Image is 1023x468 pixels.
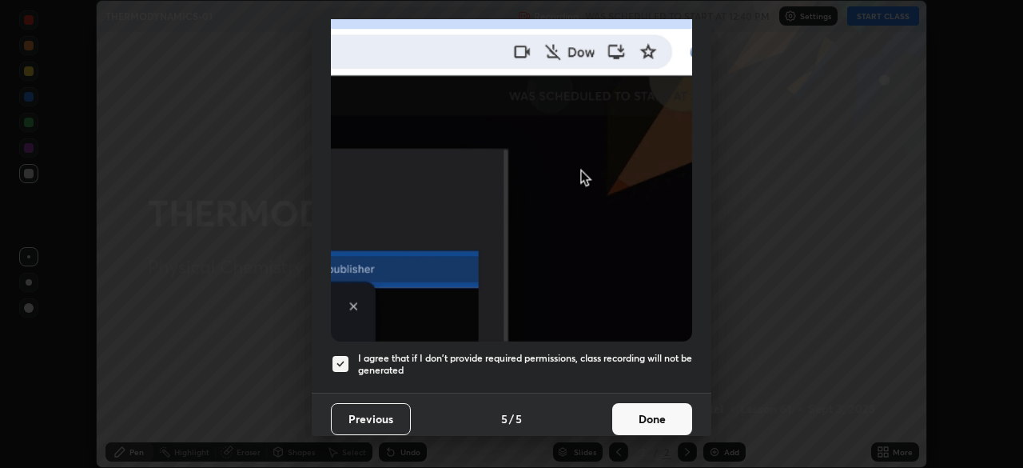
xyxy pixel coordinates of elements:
[612,403,692,435] button: Done
[515,410,522,427] h4: 5
[509,410,514,427] h4: /
[501,410,508,427] h4: 5
[358,352,692,377] h5: I agree that if I don't provide required permissions, class recording will not be generated
[331,403,411,435] button: Previous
